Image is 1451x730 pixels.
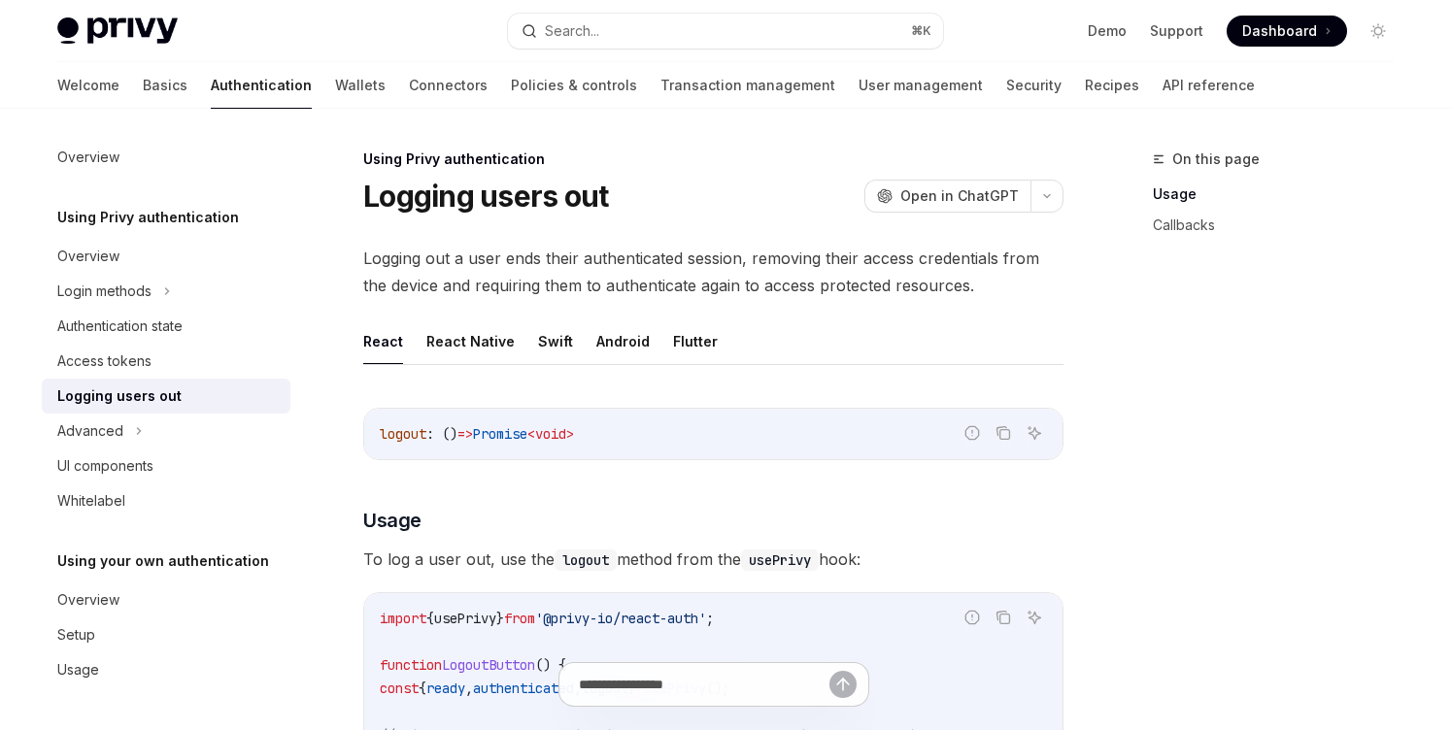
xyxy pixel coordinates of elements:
[57,454,153,478] div: UI components
[1172,148,1260,171] span: On this page
[706,610,714,627] span: ;
[741,549,819,571] code: usePrivy
[363,546,1063,573] span: To log a user out, use the method from the hook:
[555,549,617,571] code: logout
[57,489,125,513] div: Whitelabel
[673,318,718,364] button: Flutter
[363,245,1063,299] span: Logging out a user ends their authenticated session, removing their access credentials from the d...
[991,420,1016,446] button: Copy the contents from the code block
[57,62,119,109] a: Welcome
[1153,179,1409,210] a: Usage
[57,419,123,443] div: Advanced
[457,425,473,443] span: =>
[57,549,269,573] h5: Using your own authentication
[960,420,985,446] button: Report incorrect code
[473,425,527,443] span: Promise
[42,617,290,652] a: Setup
[42,140,290,175] a: Overview
[1022,605,1047,630] button: Ask AI
[380,425,426,443] span: logout
[1006,62,1062,109] a: Security
[57,658,99,681] div: Usage
[508,14,943,49] button: Search...⌘K
[363,149,1063,169] div: Using Privy authentication
[57,146,119,169] div: Overview
[434,610,496,627] span: usePrivy
[42,582,290,617] a: Overview
[57,17,178,45] img: light logo
[57,280,152,303] div: Login methods
[1242,21,1317,41] span: Dashboard
[57,623,95,647] div: Setup
[42,483,290,518] a: Whitelabel
[42,239,290,274] a: Overview
[143,62,187,109] a: Basics
[363,179,608,214] h1: Logging users out
[829,671,857,698] button: Send message
[535,425,566,443] span: void
[335,62,386,109] a: Wallets
[1363,16,1394,47] button: Toggle dark mode
[911,23,931,39] span: ⌘ K
[409,62,488,109] a: Connectors
[42,379,290,414] a: Logging users out
[1022,420,1047,446] button: Ask AI
[57,349,152,373] div: Access tokens
[57,206,239,229] h5: Using Privy authentication
[535,656,566,674] span: () {
[57,384,182,408] div: Logging users out
[511,62,637,109] a: Policies & controls
[363,318,403,364] button: React
[380,656,442,674] span: function
[859,62,983,109] a: User management
[211,62,312,109] a: Authentication
[960,605,985,630] button: Report incorrect code
[1227,16,1347,47] a: Dashboard
[1088,21,1127,41] a: Demo
[380,610,426,627] span: import
[596,318,650,364] button: Android
[42,652,290,687] a: Usage
[1085,62,1139,109] a: Recipes
[900,186,1019,206] span: Open in ChatGPT
[57,315,183,338] div: Authentication state
[1153,210,1409,241] a: Callbacks
[426,318,515,364] button: React Native
[545,19,599,43] div: Search...
[535,610,706,627] span: '@privy-io/react-auth'
[42,448,290,483] a: UI components
[57,588,119,612] div: Overview
[442,656,535,674] span: LogoutButton
[991,605,1016,630] button: Copy the contents from the code block
[42,344,290,379] a: Access tokens
[1150,21,1203,41] a: Support
[538,318,573,364] button: Swift
[504,610,535,627] span: from
[660,62,835,109] a: Transaction management
[864,180,1030,213] button: Open in ChatGPT
[426,425,457,443] span: : ()
[426,610,434,627] span: {
[1163,62,1255,109] a: API reference
[42,309,290,344] a: Authentication state
[527,425,535,443] span: <
[57,245,119,268] div: Overview
[496,610,504,627] span: }
[363,507,422,534] span: Usage
[566,425,574,443] span: >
